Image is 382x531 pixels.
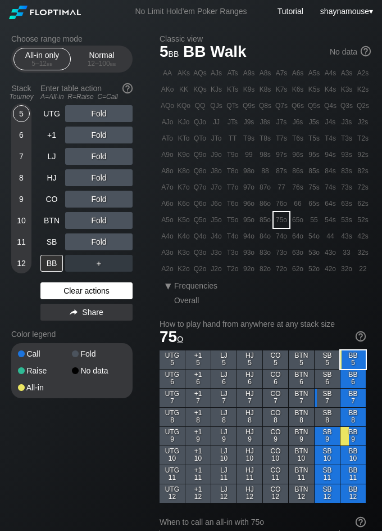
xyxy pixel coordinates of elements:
div: K6s [290,82,306,97]
div: Call [18,350,72,358]
h2: How to play hand from anywhere at any stack size [160,319,366,328]
div: A3o [160,245,175,260]
div: 64s [322,196,338,211]
div: BB 10 [340,446,366,465]
div: HJ 9 [237,427,262,445]
div: ATs [225,65,240,81]
div: LJ [40,148,63,165]
div: 7 [13,148,30,165]
img: share.864f2f62.svg [70,309,78,316]
div: T8s [257,130,273,146]
div: BTN 8 [289,408,314,426]
div: T9s [241,130,257,146]
span: bb [110,60,116,67]
div: 54s [322,212,338,228]
div: Raise [18,367,72,375]
div: A2s [355,65,371,81]
img: help.32db89a4.svg [121,82,134,94]
div: KK [176,82,192,97]
div: AA [160,65,175,81]
div: Overall [174,296,209,305]
div: K8o [176,163,192,179]
div: T4s [322,130,338,146]
div: Q4o [192,228,208,244]
div: ＋ [65,255,133,272]
div: T2s [355,130,371,146]
div: T7s [274,130,289,146]
div: J4o [208,228,224,244]
div: Q8s [257,98,273,114]
div: J7s [274,114,289,130]
div: UTG 10 [160,446,185,465]
div: A4o [160,228,175,244]
img: help.32db89a4.svg [354,516,367,528]
div: 88 [257,163,273,179]
div: K9o [176,147,192,163]
div: 87s [274,163,289,179]
div: HJ 7 [237,389,262,407]
div: Tourney [7,93,36,101]
div: 72s [355,179,371,195]
div: 62s [355,196,371,211]
div: J4s [322,114,338,130]
div: QQ [192,98,208,114]
div: Fold [65,233,133,250]
div: HJ 12 [237,484,262,503]
span: bb [169,47,179,59]
div: T7o [225,179,240,195]
div: HJ 5 [237,350,262,369]
div: J5s [306,114,322,130]
img: help.32db89a4.svg [354,330,367,343]
div: 75o [274,212,289,228]
div: 43s [339,228,354,244]
div: AJo [160,114,175,130]
div: Q2o [192,261,208,277]
div: K7o [176,179,192,195]
div: 85o [257,212,273,228]
div: A6o [160,196,175,211]
div: A8s [257,65,273,81]
div: 42o [322,261,338,277]
div: 75s [306,179,322,195]
div: LJ 12 [211,484,237,503]
div: Q6s [290,98,306,114]
div: A7s [274,65,289,81]
div: AKo [160,82,175,97]
div: CO 5 [263,350,288,369]
div: 96o [241,196,257,211]
div: HJ 10 [237,446,262,465]
div: 5 – 12 [19,60,66,67]
div: 87o [257,179,273,195]
div: BB 12 [340,484,366,503]
div: 12 [13,255,30,272]
div: +1 11 [185,465,211,484]
div: A3s [339,65,354,81]
div: T3o [225,245,240,260]
div: 92s [355,147,371,163]
a: Tutorial [278,7,303,16]
div: When to call an all-in with 75o [160,517,366,526]
div: HJ 11 [237,465,262,484]
div: +1 7 [185,389,211,407]
div: A7o [160,179,175,195]
div: KTo [176,130,192,146]
div: UTG 9 [160,427,185,445]
div: Q4s [322,98,338,114]
div: KQo [176,98,192,114]
div: J7o [208,179,224,195]
div: UTG 12 [160,484,185,503]
div: +1 12 [185,484,211,503]
div: 73o [274,245,289,260]
div: 44 [322,228,338,244]
div: JTs [225,114,240,130]
div: A4s [322,65,338,81]
div: A2o [160,261,175,277]
span: BB Walk [181,43,248,62]
div: KJo [176,114,192,130]
div: KQs [192,82,208,97]
div: Fold [65,191,133,208]
div: 85s [306,163,322,179]
div: A5s [306,65,322,81]
div: 92o [241,261,257,277]
div: Color legend [11,325,133,343]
